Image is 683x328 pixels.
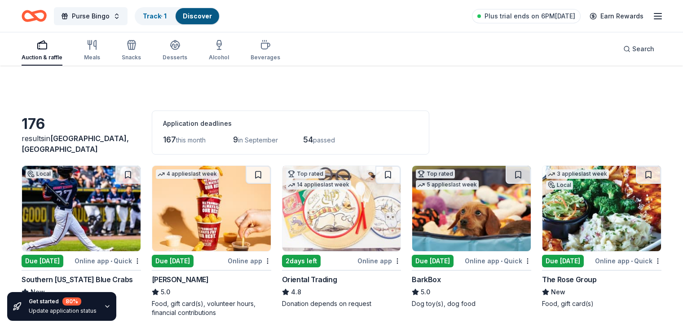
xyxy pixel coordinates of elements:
div: Online app [357,255,401,266]
div: Dog toy(s), dog food [412,299,531,308]
span: 9 [233,135,238,144]
span: this month [176,136,206,144]
div: Food, gift card(s) [542,299,661,308]
div: 3 applies last week [546,169,609,179]
span: 5.0 [421,287,430,297]
div: 14 applies last week [286,180,351,190]
div: Online app Quick [465,255,531,266]
span: in [22,134,129,154]
a: Earn Rewards [584,8,649,24]
a: Home [22,5,47,27]
div: Local [26,169,53,178]
span: 4.8 [291,287,301,297]
div: Auction & raffle [22,54,62,61]
div: Due [DATE] [412,255,454,267]
button: Snacks [122,36,141,66]
div: BarkBox [412,274,441,285]
div: 80 % [62,297,81,306]
span: • [110,257,112,265]
div: Desserts [163,54,187,61]
a: Image for Southern Maryland Blue CrabsLocalDue [DATE]Online app•QuickSouthern [US_STATE] Blue Cra... [22,165,141,308]
button: Track· 1Discover [135,7,220,25]
div: Southern [US_STATE] Blue Crabs [22,274,133,285]
div: Beverages [251,54,280,61]
img: Image for BarkBox [412,166,531,251]
span: [GEOGRAPHIC_DATA], [GEOGRAPHIC_DATA] [22,134,129,154]
div: Oriental Trading [282,274,337,285]
img: Image for The Rose Group [542,166,661,251]
div: Alcohol [209,54,229,61]
div: Food, gift card(s), volunteer hours, financial contributions [152,299,271,317]
div: Online app [228,255,271,266]
img: Image for Southern Maryland Blue Crabs [22,166,141,251]
span: passed [313,136,335,144]
button: Desserts [163,36,187,66]
img: Image for Sheetz [152,166,271,251]
a: Image for Oriental TradingTop rated14 applieslast week2days leftOnline appOriental Trading4.8Dona... [282,165,401,308]
div: Local [546,181,573,190]
div: Meals [84,54,100,61]
span: Purse Bingo [72,11,110,22]
button: Meals [84,36,100,66]
button: Search [616,40,661,58]
span: 54 [303,135,313,144]
a: Track· 1 [143,12,167,20]
a: Discover [183,12,212,20]
div: Online app Quick [595,255,661,266]
div: [PERSON_NAME] [152,274,209,285]
div: Due [DATE] [22,255,63,267]
a: Image for BarkBoxTop rated5 applieslast weekDue [DATE]Online app•QuickBarkBox5.0Dog toy(s), dog food [412,165,531,308]
a: Plus trial ends on 6PM[DATE] [472,9,581,23]
div: Top rated [286,169,325,178]
a: Image for The Rose Group3 applieslast weekLocalDue [DATE]Online app•QuickThe Rose GroupNewFood, g... [542,165,661,308]
img: Image for Oriental Trading [282,166,401,251]
span: • [501,257,502,265]
button: Alcohol [209,36,229,66]
a: Image for Sheetz4 applieslast weekDue [DATE]Online app[PERSON_NAME]5.0Food, gift card(s), volunte... [152,165,271,317]
span: Search [632,44,654,54]
span: New [551,287,565,297]
div: Due [DATE] [542,255,584,267]
div: 176 [22,115,141,133]
div: Online app Quick [75,255,141,266]
div: results [22,133,141,155]
div: 2 days left [282,255,321,267]
span: 5.0 [161,287,170,297]
button: Beverages [251,36,280,66]
button: Purse Bingo [54,7,128,25]
div: Application deadlines [163,118,418,129]
span: • [631,257,633,265]
div: The Rose Group [542,274,596,285]
button: Auction & raffle [22,36,62,66]
div: 4 applies last week [156,169,219,179]
span: Plus trial ends on 6PM[DATE] [485,11,575,22]
span: in September [238,136,278,144]
div: Top rated [416,169,455,178]
div: Update application status [29,307,97,315]
div: 5 applies last week [416,180,479,190]
div: Snacks [122,54,141,61]
span: 167 [163,135,176,144]
div: Donation depends on request [282,299,401,308]
div: Get started [29,297,97,306]
div: Due [DATE] [152,255,194,267]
